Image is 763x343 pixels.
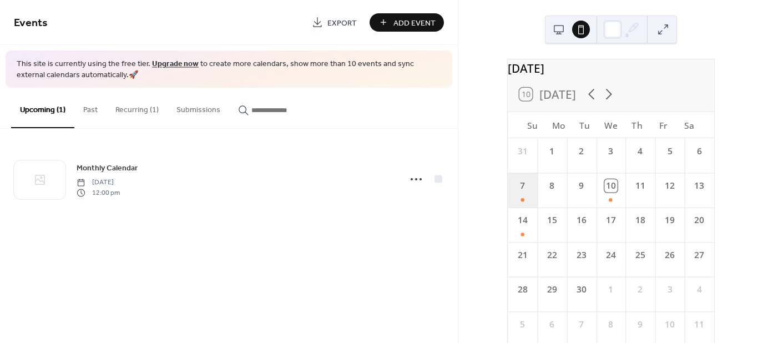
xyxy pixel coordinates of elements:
[545,179,558,192] div: 8
[516,214,528,227] div: 14
[14,12,48,34] span: Events
[693,318,705,331] div: 11
[604,145,617,158] div: 3
[77,162,138,174] a: Monthly Calendar
[516,249,528,261] div: 21
[575,145,588,158] div: 2
[545,145,558,158] div: 1
[663,214,676,227] div: 19
[676,112,702,138] div: Sa
[663,318,676,331] div: 10
[575,283,588,296] div: 30
[663,145,676,158] div: 5
[370,13,444,32] button: Add Event
[663,283,676,296] div: 3
[575,249,588,261] div: 23
[693,179,705,192] div: 13
[693,283,705,296] div: 4
[17,59,441,80] span: This site is currently using the free tier. to create more calendars, show more than 10 events an...
[634,214,646,227] div: 18
[663,249,676,261] div: 26
[575,179,588,192] div: 9
[327,17,357,29] span: Export
[634,179,646,192] div: 11
[545,214,558,227] div: 15
[575,214,588,227] div: 16
[693,145,705,158] div: 6
[604,214,617,227] div: 17
[604,318,617,331] div: 8
[634,318,646,331] div: 9
[604,283,617,296] div: 1
[545,283,558,296] div: 29
[545,318,558,331] div: 6
[168,88,229,127] button: Submissions
[77,188,120,198] span: 12:00 pm
[74,88,107,127] button: Past
[545,249,558,261] div: 22
[598,112,624,138] div: We
[545,112,572,138] div: Mo
[663,179,676,192] div: 12
[519,112,545,138] div: Su
[516,318,528,331] div: 5
[693,214,705,227] div: 20
[634,283,646,296] div: 2
[624,112,650,138] div: Th
[604,249,617,261] div: 24
[575,318,588,331] div: 7
[650,112,676,138] div: Fr
[572,112,598,138] div: Tu
[152,57,199,72] a: Upgrade now
[304,13,365,32] a: Export
[107,88,168,127] button: Recurring (1)
[604,179,617,192] div: 10
[693,249,705,261] div: 27
[77,163,138,174] span: Monthly Calendar
[516,283,528,296] div: 28
[393,17,436,29] span: Add Event
[77,178,120,188] span: [DATE]
[634,145,646,158] div: 4
[508,59,714,77] div: [DATE]
[516,145,528,158] div: 31
[11,88,74,128] button: Upcoming (1)
[634,249,646,261] div: 25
